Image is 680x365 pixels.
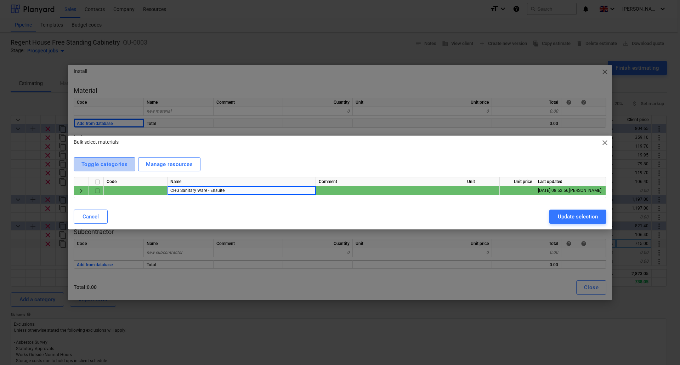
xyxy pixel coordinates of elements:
button: Manage resources [138,157,200,171]
div: Update selection [558,212,598,221]
p: Bulk select materials [74,138,119,146]
div: Last updated [535,177,606,186]
div: Cancel [83,212,99,221]
div: Comment [316,177,464,186]
span: close [601,138,609,147]
button: Update selection [549,210,606,224]
div: Code [104,177,168,186]
div: Unit price [500,177,535,186]
button: Cancel [74,210,108,224]
div: Name [168,177,316,186]
div: Unit [464,177,500,186]
div: Manage resources [146,160,193,169]
span: keyboard_arrow_right [77,187,85,195]
button: Toggle categories [74,157,135,171]
div: [DATE] 08:52:56 , [PERSON_NAME] [538,186,603,195]
div: Toggle categories [81,160,127,169]
div: CHG Sanitary Ware - Ensuite [168,186,316,195]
